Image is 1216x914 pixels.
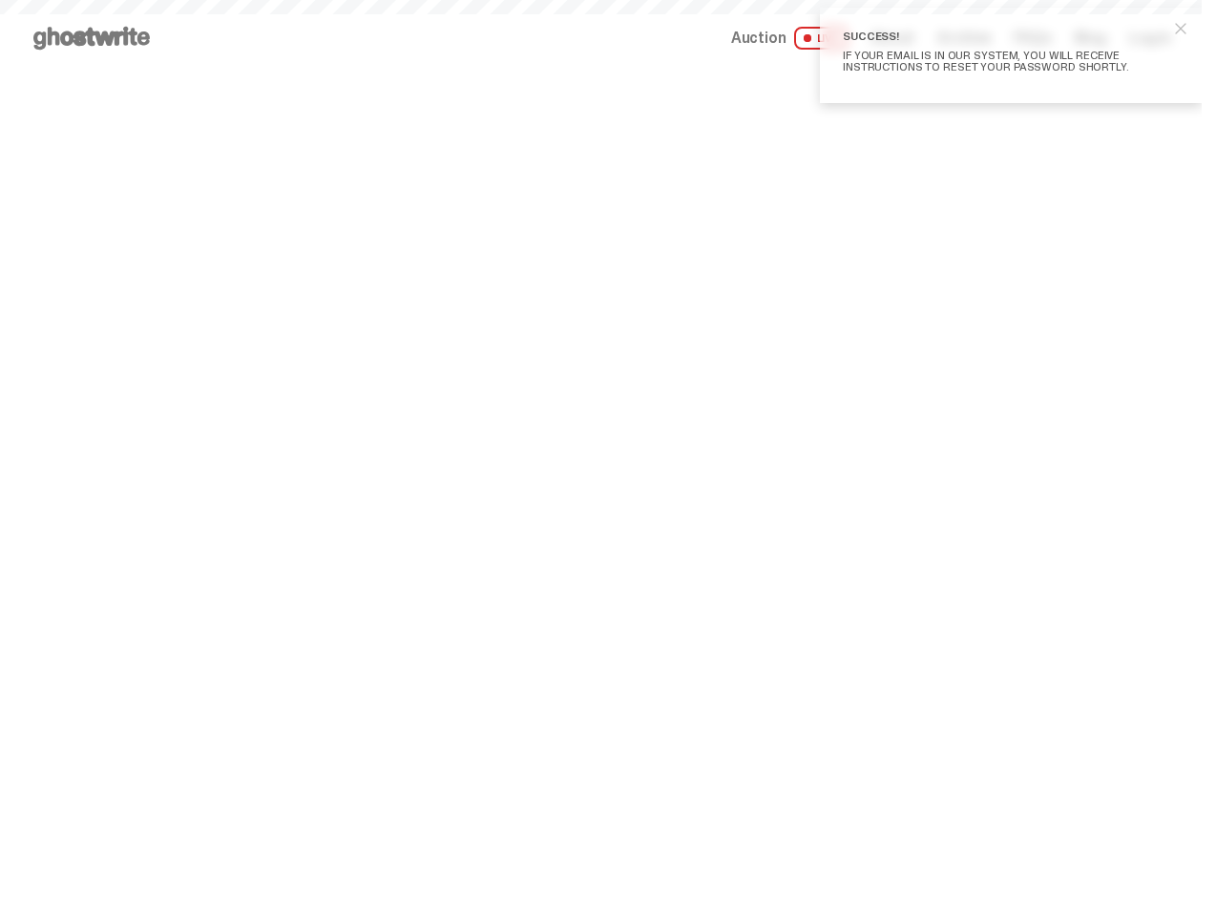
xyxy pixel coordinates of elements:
[794,27,849,50] span: LIVE
[731,31,786,46] span: Auction
[731,27,848,50] a: Auction LIVE
[1164,11,1198,46] button: close
[843,50,1164,73] div: If your email is in our system, you will receive instructions to reset your password shortly.
[843,31,1164,42] div: Success!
